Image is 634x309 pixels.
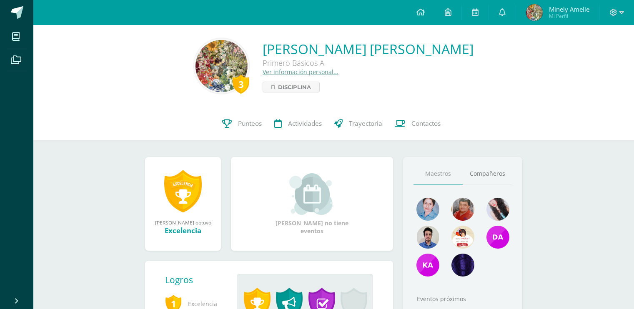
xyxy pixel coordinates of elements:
img: 7c77fd53c8e629aab417004af647256c.png [486,226,509,249]
a: Maestros [413,163,463,184]
div: 3 [233,75,249,94]
img: event_small.png [289,173,335,215]
span: Mi Perfil [549,12,589,20]
div: [PERSON_NAME] no tiene eventos [271,173,354,235]
a: Trayectoria [328,107,388,140]
div: [PERSON_NAME] obtuvo [153,219,213,226]
a: Actividades [268,107,328,140]
span: Contactos [411,119,441,128]
img: 6abeb608590446332ac9ffeb3d35d2d4.png [451,226,474,249]
a: [PERSON_NAME] [PERSON_NAME] [263,40,474,58]
span: Minely Amelie [549,5,589,13]
span: Actividades [288,119,322,128]
img: 57a22e3baad8e3e20f6388c0a987e578.png [416,254,439,277]
div: Primero Básicos A [263,58,474,68]
img: 2dffed587003e0fc8d85a787cd9a4a0a.png [416,226,439,249]
a: Contactos [388,107,447,140]
a: Punteos [216,107,268,140]
img: 5ea3443ee19196ef17dfaa9bfb6184fd.png [526,4,543,21]
img: 3b19b24bf65429e0bae9bc5e391358da.png [416,198,439,221]
div: Logros [165,274,230,286]
img: 28c3c80c7c85d204d7466bf7251894ea.png [195,40,248,92]
span: Disciplina [278,82,311,92]
a: Compañeros [463,163,512,184]
span: Punteos [238,119,262,128]
a: Ver información personal... [263,68,338,76]
img: 18063a1d57e86cae316d13b62bda9887.png [486,198,509,221]
img: 8ad4561c845816817147f6c4e484f2e8.png [451,198,474,221]
img: e5764cbc139c5ab3638b7b9fbcd78c28.png [451,254,474,277]
a: Disciplina [263,82,320,92]
div: Eventos próximos [413,295,512,303]
div: Excelencia [153,226,213,235]
span: Trayectoria [349,119,382,128]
